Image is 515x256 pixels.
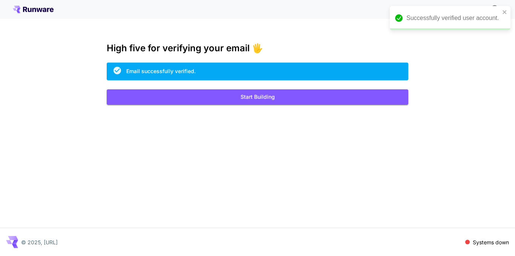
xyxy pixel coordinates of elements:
[107,89,408,105] button: Start Building
[502,9,507,15] button: close
[406,14,500,23] div: Successfully verified user account.
[126,67,196,75] div: Email successfully verified.
[107,43,408,54] h3: High five for verifying your email 🖐️
[487,2,502,17] button: In order to qualify for free credit, you need to sign up with a business email address and click ...
[21,238,58,246] p: © 2025, [URL]
[473,238,509,246] p: Systems down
